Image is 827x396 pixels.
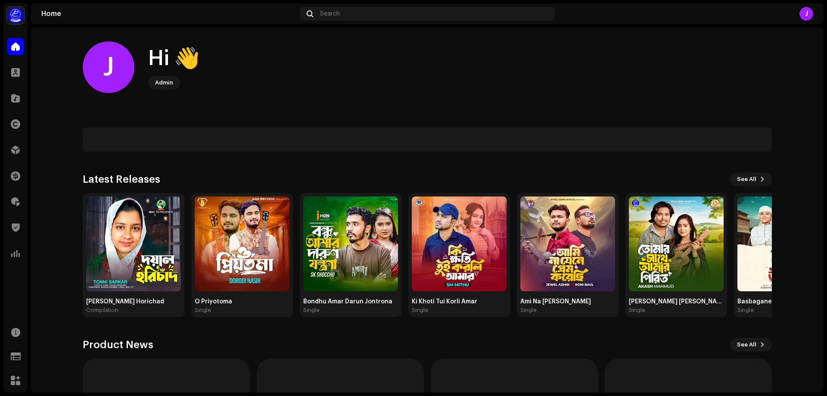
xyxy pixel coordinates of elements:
img: f93061d3-556d-466f-a547-92257803c94b [412,196,507,291]
div: Single [629,307,645,314]
div: Hi 👋 [148,45,200,72]
div: Compilation [86,307,118,314]
span: See All [737,171,756,188]
div: O Priyotoma [195,298,289,305]
button: See All [730,338,772,352]
button: See All [730,172,772,186]
div: Single [412,307,428,314]
div: [PERSON_NAME] Horichad [86,298,181,305]
img: 9a2c2326-f58f-4251-a9cc-c1489b972948 [629,196,724,291]
div: J [83,41,134,93]
img: 37840005-ddbb-4de8-9714-8cbc8170de55 [195,196,289,291]
div: Ki Khoti Tui Korli Amar [412,298,507,305]
div: J [799,7,813,21]
img: 773db7e5-14f4-4c98-82e2-f18f35b75c89 [520,196,615,291]
div: Admin [155,78,173,88]
img: 2bb0aa13-1442-44b6-ac0e-89ee91862c01 [86,196,181,291]
img: a1dd4b00-069a-4dd5-89ed-38fbdf7e908f [7,7,24,24]
div: Single [195,307,211,314]
span: See All [737,336,756,353]
div: Single [737,307,754,314]
div: Single [520,307,537,314]
div: [PERSON_NAME] [PERSON_NAME] Pirit [629,298,724,305]
span: Search [320,10,340,17]
div: Bondhu Amar Darun Jontrona [303,298,398,305]
div: Single [303,307,320,314]
img: 6740a5b2-190e-497f-a02b-7be43275a8c2 [303,196,398,291]
div: Home [41,10,296,17]
h3: Latest Releases [83,172,160,186]
h3: Product News [83,338,153,352]
div: Ami Na [PERSON_NAME] [520,298,615,305]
